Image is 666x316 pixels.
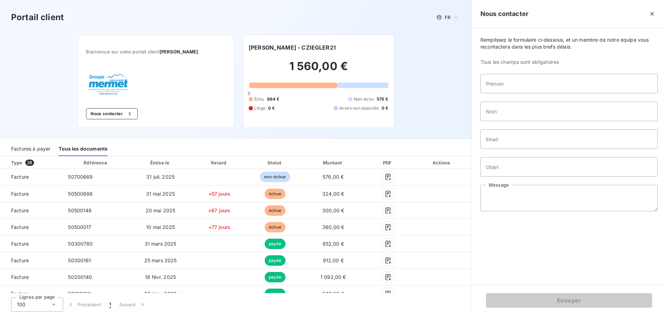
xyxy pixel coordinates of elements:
h5: Nous contacter [480,9,528,19]
span: Facture [6,290,57,297]
span: 100 [17,301,25,308]
span: Remplissez le formulaire ci-dessous, et un membre de notre équipe vous recontactera dans les plus... [480,36,658,50]
span: échue [265,189,285,199]
span: payée [265,272,285,282]
span: Avoirs non associés [339,105,379,111]
span: 576,00 € [323,174,344,180]
span: 852,00 € [323,241,344,247]
span: 50300161 [68,257,91,263]
button: Envoyer [486,293,652,308]
span: 1 092,00 € [321,274,346,280]
input: placeholder [480,157,658,177]
div: Émise le [131,159,190,166]
span: +67 jours [208,207,230,213]
span: 50100166 [68,291,91,297]
span: 10 mai 2025 [146,224,175,230]
span: 576 € [377,96,388,102]
span: Facture [6,190,57,197]
span: Tous les champs sont obligatoires [480,59,658,66]
span: 360,00 € [322,224,344,230]
span: 300,00 € [322,207,344,213]
div: Tous les documents [59,142,108,156]
span: payée [265,289,285,299]
span: 31 mai 2025 [146,191,175,197]
input: placeholder [480,74,658,93]
span: 540,00 € [323,291,344,297]
span: Facture [6,274,57,281]
span: 0 [248,91,250,96]
span: [PERSON_NAME] [160,49,198,54]
span: non-échue [260,172,290,182]
span: +57 jours [208,191,230,197]
span: 50500686 [68,191,93,197]
span: 0 € [268,105,275,111]
span: 25 mars 2025 [144,257,177,263]
div: Factures à payer [11,142,50,156]
img: Company logo [86,71,130,97]
div: Actions [413,159,470,166]
div: Type [7,159,61,166]
span: Litige [254,105,265,111]
button: Nous contacter [86,108,137,119]
span: Facture [6,257,57,264]
span: Facture [6,240,57,247]
span: 50500148 [68,207,92,213]
span: payée [265,239,285,249]
div: Montant [304,159,362,166]
span: payée [265,255,285,266]
span: 50700669 [68,174,93,180]
span: 50300780 [68,241,93,247]
span: 912,00 € [323,257,344,263]
span: Facture [6,173,57,180]
span: 28 [25,160,34,166]
div: Statut [249,159,301,166]
input: placeholder [480,102,658,121]
span: échue [265,205,285,216]
span: 31 juil. 2025 [146,174,174,180]
span: 28 janv. 2025 [144,291,177,297]
span: 31 mars 2025 [145,241,177,247]
span: 50500017 [68,224,91,230]
h6: [PERSON_NAME] - CZIEGLER21 [249,43,336,52]
button: Précédent [63,297,105,312]
button: 1 [105,297,115,312]
h2: 1 560,00 € [249,59,388,80]
button: Suivant [115,297,150,312]
span: Échu [254,96,264,102]
span: Bienvenue sur votre portail client . [86,49,226,54]
span: 1 [109,301,111,308]
span: Non-échu [354,96,374,102]
span: 0 € [382,105,388,111]
span: échue [265,222,285,232]
div: Retard [193,159,246,166]
h3: Portail client [11,11,64,24]
div: Référence [84,160,107,165]
span: +77 jours [208,224,230,230]
span: 20 mai 2025 [146,207,176,213]
span: Facture [6,224,57,231]
span: 50200140 [68,274,92,280]
span: 18 févr. 2025 [145,274,176,280]
span: 324,00 € [322,191,344,197]
div: PDF [365,159,411,166]
span: 984 € [267,96,280,102]
span: Facture [6,207,57,214]
span: FR [445,15,450,20]
input: placeholder [480,129,658,149]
